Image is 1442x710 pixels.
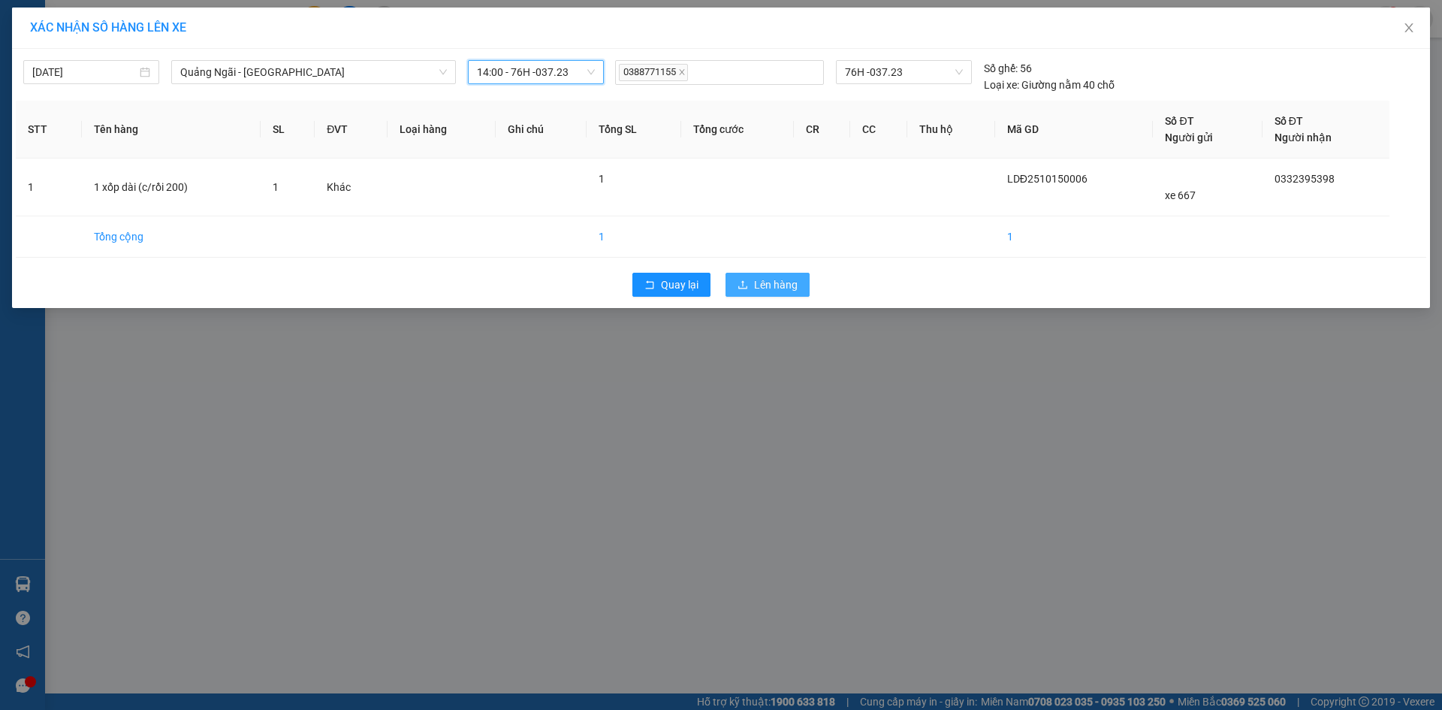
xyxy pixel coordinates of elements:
div: 56 [984,60,1032,77]
th: SL [261,101,315,159]
td: 1 [587,216,681,258]
span: 76H -037.23 [845,61,962,83]
span: Số ĐT [1275,115,1303,127]
span: 0388771155 [619,64,688,81]
th: CR [794,101,851,159]
td: 1 [16,159,82,216]
span: rollback [644,279,655,292]
span: 1 [273,181,279,193]
th: Loại hàng [388,101,496,159]
span: close [1403,22,1415,34]
span: Số ĐT [1165,115,1193,127]
td: 1 xốp dài (c/rồi 200) [82,159,261,216]
span: Người gửi [1165,131,1213,144]
input: 15/10/2025 [32,64,137,80]
td: Khác [315,159,388,216]
th: Tổng SL [587,101,681,159]
div: Giường nằm 40 chỗ [984,77,1115,93]
span: 14:00 - 76H -037.23 [477,61,595,83]
th: Ghi chú [496,101,587,159]
th: STT [16,101,82,159]
button: rollbackQuay lại [632,273,710,297]
span: Quảng Ngãi - Vũng Tàu [180,61,447,83]
th: ĐVT [315,101,388,159]
span: Quay lại [661,276,698,293]
td: 1 [995,216,1154,258]
td: Tổng cộng [82,216,261,258]
th: CC [850,101,907,159]
span: 1 [599,173,605,185]
span: down [439,68,448,77]
span: close [678,68,686,76]
th: Tổng cước [681,101,794,159]
th: Tên hàng [82,101,261,159]
span: 0332395398 [1275,173,1335,185]
span: xe 667 [1165,189,1196,201]
span: LDĐ2510150006 [1007,173,1088,185]
span: Số ghế: [984,60,1018,77]
span: Loại xe: [984,77,1019,93]
span: XÁC NHẬN SỐ HÀNG LÊN XE [30,20,186,35]
span: Người nhận [1275,131,1332,144]
button: uploadLên hàng [726,273,810,297]
button: Close [1388,8,1430,50]
th: Thu hộ [907,101,995,159]
th: Mã GD [995,101,1154,159]
span: upload [738,279,748,292]
span: Lên hàng [754,276,798,293]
